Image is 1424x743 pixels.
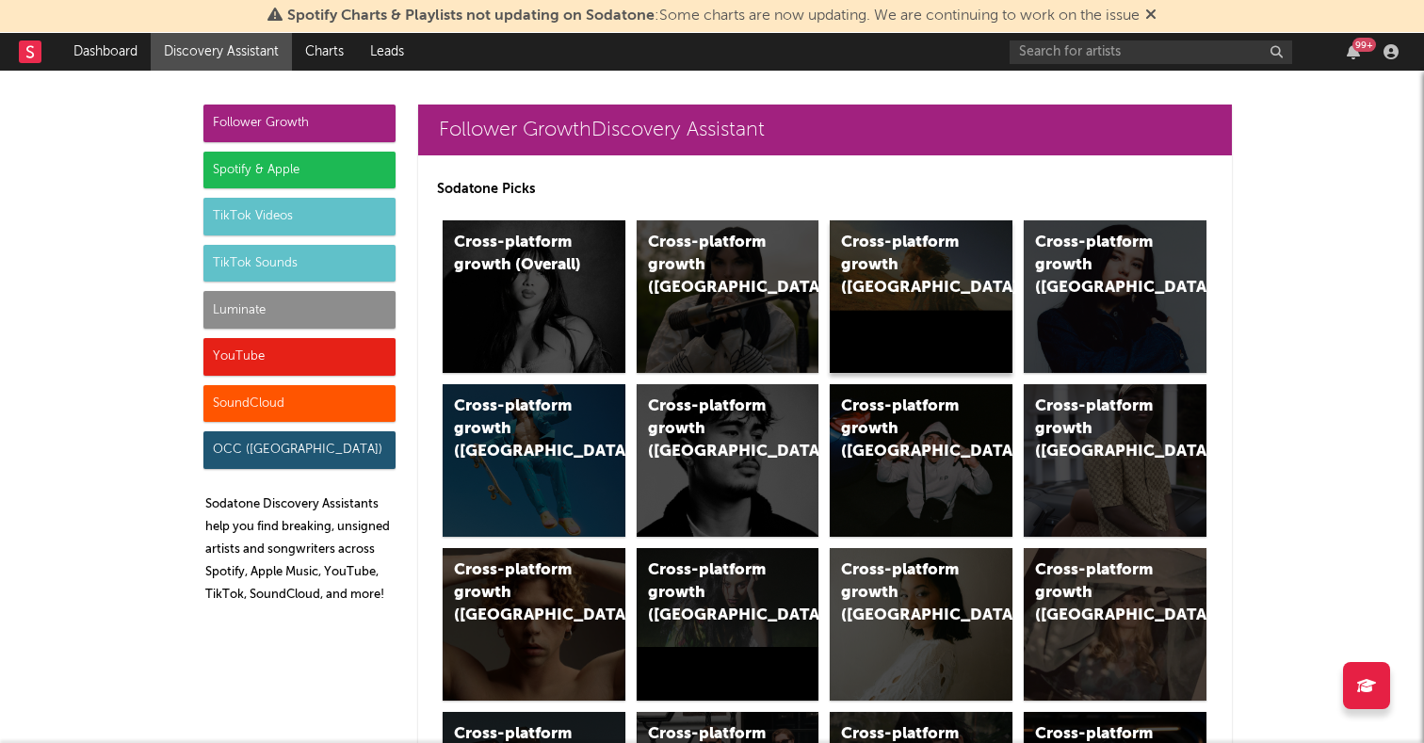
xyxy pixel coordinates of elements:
[203,385,396,423] div: SoundCloud
[841,396,969,463] div: Cross-platform growth ([GEOGRAPHIC_DATA]/GSA)
[443,220,625,373] a: Cross-platform growth (Overall)
[830,384,1012,537] a: Cross-platform growth ([GEOGRAPHIC_DATA]/GSA)
[287,8,1140,24] span: : Some charts are now updating. We are continuing to work on the issue
[841,559,969,627] div: Cross-platform growth ([GEOGRAPHIC_DATA])
[1024,220,1206,373] a: Cross-platform growth ([GEOGRAPHIC_DATA])
[203,431,396,469] div: OCC ([GEOGRAPHIC_DATA])
[841,232,969,299] div: Cross-platform growth ([GEOGRAPHIC_DATA])
[205,493,396,606] p: Sodatone Discovery Assistants help you find breaking, unsigned artists and songwriters across Spo...
[437,178,1213,201] p: Sodatone Picks
[292,33,357,71] a: Charts
[1035,232,1163,299] div: Cross-platform growth ([GEOGRAPHIC_DATA])
[830,548,1012,701] a: Cross-platform growth ([GEOGRAPHIC_DATA])
[648,559,776,627] div: Cross-platform growth ([GEOGRAPHIC_DATA])
[60,33,151,71] a: Dashboard
[443,548,625,701] a: Cross-platform growth ([GEOGRAPHIC_DATA])
[1145,8,1157,24] span: Dismiss
[203,245,396,283] div: TikTok Sounds
[443,384,625,537] a: Cross-platform growth ([GEOGRAPHIC_DATA])
[203,152,396,189] div: Spotify & Apple
[203,198,396,235] div: TikTok Videos
[454,396,582,463] div: Cross-platform growth ([GEOGRAPHIC_DATA])
[648,232,776,299] div: Cross-platform growth ([GEOGRAPHIC_DATA])
[151,33,292,71] a: Discovery Assistant
[1010,40,1292,64] input: Search for artists
[203,338,396,376] div: YouTube
[203,105,396,142] div: Follower Growth
[454,232,582,277] div: Cross-platform growth (Overall)
[1024,384,1206,537] a: Cross-platform growth ([GEOGRAPHIC_DATA])
[454,559,582,627] div: Cross-platform growth ([GEOGRAPHIC_DATA])
[648,396,776,463] div: Cross-platform growth ([GEOGRAPHIC_DATA])
[1035,396,1163,463] div: Cross-platform growth ([GEOGRAPHIC_DATA])
[1347,44,1360,59] button: 99+
[203,291,396,329] div: Luminate
[287,8,655,24] span: Spotify Charts & Playlists not updating on Sodatone
[357,33,417,71] a: Leads
[637,548,819,701] a: Cross-platform growth ([GEOGRAPHIC_DATA])
[1035,559,1163,627] div: Cross-platform growth ([GEOGRAPHIC_DATA])
[1352,38,1376,52] div: 99 +
[637,384,819,537] a: Cross-platform growth ([GEOGRAPHIC_DATA])
[418,105,1232,155] a: Follower GrowthDiscovery Assistant
[637,220,819,373] a: Cross-platform growth ([GEOGRAPHIC_DATA])
[1024,548,1206,701] a: Cross-platform growth ([GEOGRAPHIC_DATA])
[830,220,1012,373] a: Cross-platform growth ([GEOGRAPHIC_DATA])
